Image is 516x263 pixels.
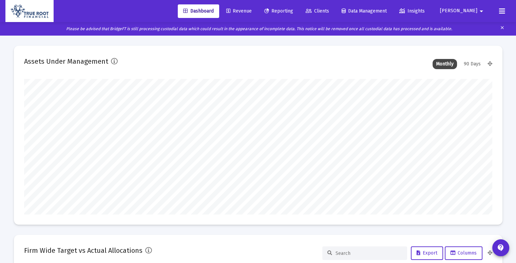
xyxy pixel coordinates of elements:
i: Please be advised that BridgeFT is still processing custodial data which could result in the appe... [66,26,452,31]
button: [PERSON_NAME] [432,4,494,18]
span: [PERSON_NAME] [440,8,477,14]
span: Dashboard [183,8,214,14]
span: Columns [451,250,477,256]
a: Insights [394,4,430,18]
a: Reporting [259,4,299,18]
input: Search [336,250,402,256]
mat-icon: contact_support [497,244,505,252]
span: Export [417,250,437,256]
mat-icon: clear [500,24,505,34]
a: Data Management [336,4,392,18]
span: Data Management [342,8,387,14]
img: Dashboard [11,4,49,18]
a: Revenue [221,4,257,18]
button: Export [411,246,443,260]
span: Revenue [226,8,252,14]
span: Insights [399,8,425,14]
h2: Assets Under Management [24,56,108,67]
span: Reporting [264,8,293,14]
mat-icon: arrow_drop_down [477,4,485,18]
h2: Firm Wide Target vs Actual Allocations [24,245,142,256]
a: Dashboard [178,4,219,18]
div: 90 Days [460,59,484,69]
div: Monthly [433,59,457,69]
button: Columns [445,246,482,260]
a: Clients [300,4,335,18]
span: Clients [306,8,329,14]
